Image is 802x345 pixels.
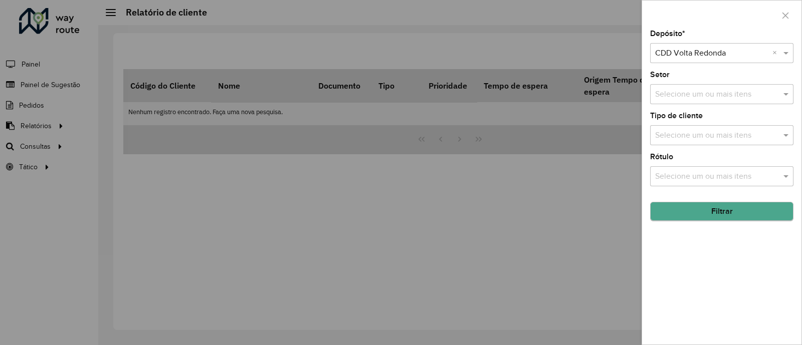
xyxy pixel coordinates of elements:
button: Filtrar [650,202,793,221]
label: Depósito [650,28,685,40]
label: Rótulo [650,151,673,163]
label: Setor [650,69,670,81]
label: Tipo de cliente [650,110,703,122]
span: Clear all [772,47,781,59]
